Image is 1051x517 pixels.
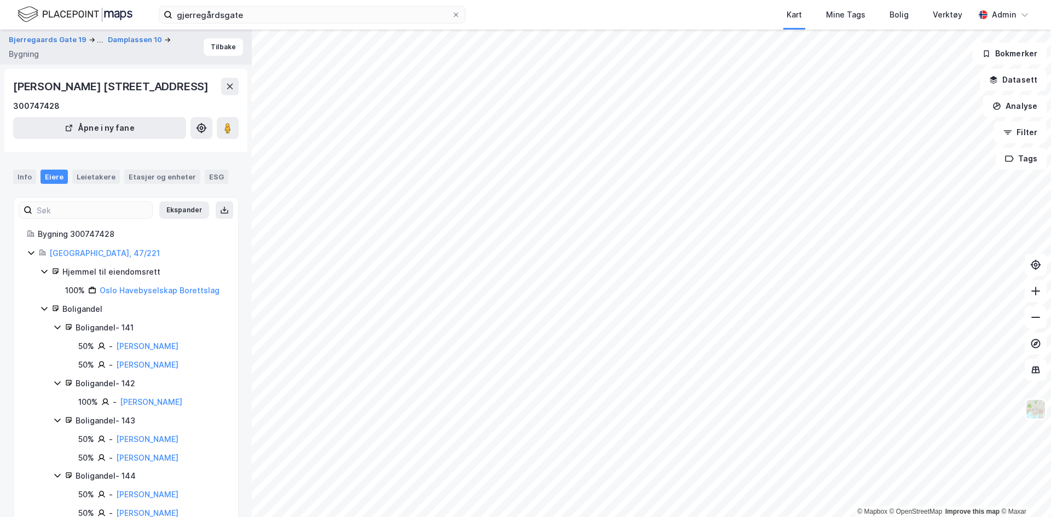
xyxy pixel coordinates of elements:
a: OpenStreetMap [890,508,943,515]
button: Bokmerker [973,43,1047,65]
input: Søk på adresse, matrikkel, gårdeiere, leietakere eller personer [172,7,452,23]
div: ... [97,33,103,47]
div: 50% [78,358,94,371]
button: Tags [996,148,1047,170]
div: 50% [78,451,94,464]
a: Oslo Havebyselskap Borettslag [100,286,220,295]
div: - [109,451,113,464]
div: Boligandel - 144 [76,469,225,483]
div: Boligandel - 142 [76,377,225,390]
div: Leietakere [72,170,120,184]
div: Admin [992,8,1016,21]
button: Tilbake [204,38,243,56]
div: - [109,340,113,353]
div: Hjemmel til eiendomsrett [62,265,225,278]
input: Søk [32,202,152,218]
button: Ekspander [159,201,209,219]
div: - [109,358,113,371]
button: Damplassen 10 [108,34,164,45]
div: Mine Tags [826,8,865,21]
div: Verktøy [933,8,962,21]
div: Kontrollprogram for chat [996,464,1051,517]
div: Boligandel - 143 [76,414,225,427]
a: Mapbox [857,508,887,515]
a: [PERSON_NAME] [120,397,182,406]
div: - [109,433,113,446]
button: Åpne i ny fane [13,117,186,139]
div: 300747428 [13,100,60,113]
a: [GEOGRAPHIC_DATA], 47/221 [49,248,160,258]
button: Datasett [980,69,1047,91]
div: 50% [78,340,94,353]
div: - [109,488,113,501]
div: 50% [78,488,94,501]
a: Improve this map [945,508,1000,515]
div: Etasjer og enheter [129,172,196,182]
div: 50% [78,433,94,446]
a: [PERSON_NAME] [116,453,178,462]
button: Analyse [983,95,1047,117]
iframe: Chat Widget [996,464,1051,517]
a: [PERSON_NAME] [116,490,178,499]
div: Bygning 300747428 [38,228,225,241]
button: Bjerregaards Gate 19 [9,33,89,47]
div: Eiere [41,170,68,184]
img: Z [1025,399,1046,420]
div: ESG [205,170,228,184]
div: Info [13,170,36,184]
div: Boligandel - 141 [76,321,225,334]
a: [PERSON_NAME] [116,434,178,444]
div: Bygning [9,48,39,61]
div: Boligandel [62,303,225,316]
img: logo.f888ab2527a4732fd821a326f86c7f29.svg [18,5,132,24]
div: 100% [65,284,85,297]
div: Kart [787,8,802,21]
div: Bolig [890,8,909,21]
button: Filter [994,121,1047,143]
div: - [113,396,117,409]
div: [PERSON_NAME] [STREET_ADDRESS] [13,78,211,95]
a: [PERSON_NAME] [116,341,178,351]
div: 100% [78,396,98,409]
a: [PERSON_NAME] [116,360,178,369]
